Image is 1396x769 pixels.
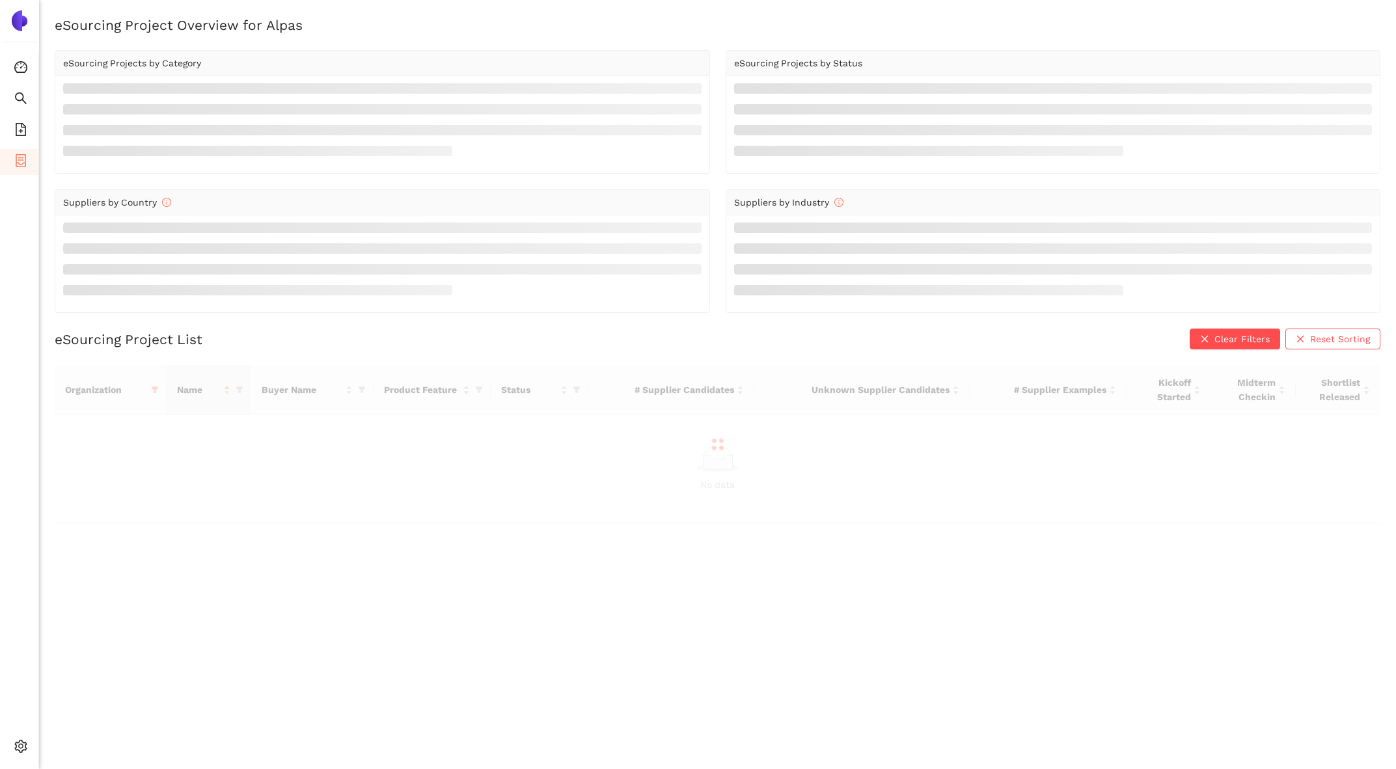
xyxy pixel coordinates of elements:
[1285,329,1380,349] button: closeReset Sorting
[734,197,843,208] span: Suppliers by Industry
[162,198,171,207] span: info-circle
[55,16,1380,34] h2: eSourcing Project Overview for Alpas
[14,56,27,82] span: dashboard
[1296,334,1305,345] span: close
[834,198,843,207] span: info-circle
[63,58,201,68] span: eSourcing Projects by Category
[734,58,862,68] span: eSourcing Projects by Status
[1310,332,1370,346] span: Reset Sorting
[14,150,27,176] span: container
[14,118,27,144] span: file-add
[9,10,30,31] img: Logo
[14,87,27,113] span: search
[1200,334,1209,345] span: close
[63,197,171,208] span: Suppliers by Country
[1214,332,1270,346] span: Clear Filters
[55,330,202,349] h2: eSourcing Project List
[14,735,27,761] span: setting
[1190,329,1280,349] button: closeClear Filters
